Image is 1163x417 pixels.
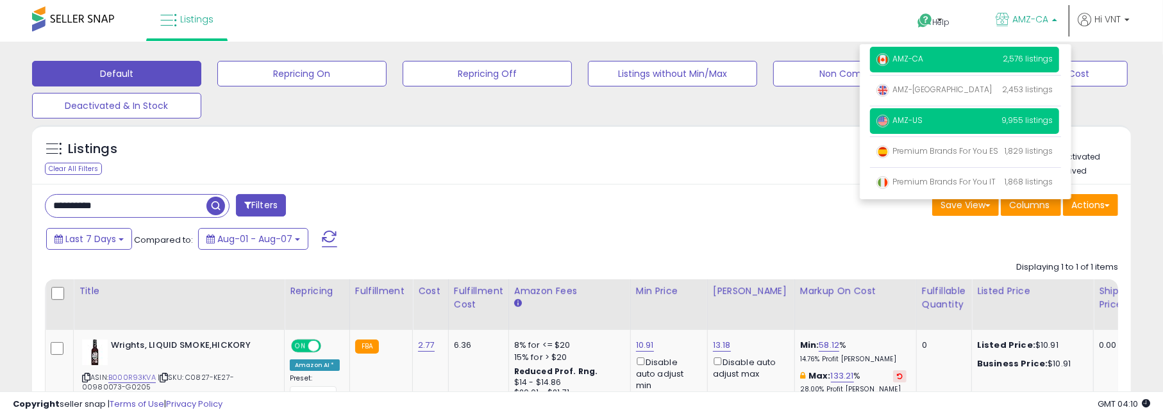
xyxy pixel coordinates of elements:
[636,284,702,298] div: Min Price
[907,3,975,42] a: Help
[588,61,757,86] button: Listings without Min/Max
[111,339,267,355] b: Wrights, LIQUID SMOKE,HICKORY
[1016,261,1118,274] div: Displaying 1 to 1 of 1 items
[290,374,340,403] div: Preset:
[355,284,407,298] div: Fulfillment
[1002,84,1053,95] span: 2,453 listings
[65,233,116,245] span: Last 7 Days
[1005,176,1053,187] span: 1,868 listings
[180,13,213,26] span: Listings
[1094,13,1121,26] span: Hi VNT
[800,339,907,363] div: %
[636,339,654,352] a: 10.91
[134,234,193,246] span: Compared to:
[68,140,117,158] h5: Listings
[808,370,831,382] b: Max:
[454,284,503,311] div: Fulfillment Cost
[1063,194,1118,216] button: Actions
[1053,151,1101,162] label: Deactivated
[1012,13,1048,26] span: AMZ-CA
[514,339,621,351] div: 8% for <= $20
[13,398,60,410] strong: Copyright
[800,284,911,298] div: Markup on Cost
[933,17,950,28] span: Help
[355,339,379,354] small: FBA
[1009,199,1050,211] span: Columns
[1003,53,1053,64] span: 2,576 listings
[292,341,308,352] span: ON
[79,284,279,298] div: Title
[454,339,499,351] div: 6.36
[198,228,308,250] button: Aug-01 - Aug-07
[217,233,292,245] span: Aug-01 - Aug-07
[876,115,923,126] span: AMZ-US
[794,279,916,330] th: The percentage added to the cost of goods (COGS) that forms the calculator for Min & Max prices.
[82,339,108,365] img: 41AImfQSMsL._SL40_.jpg
[1099,284,1125,311] div: Ship Price
[977,339,1035,351] b: Listed Price:
[290,359,340,371] div: Amazon AI *
[514,352,621,363] div: 15% for > $20
[977,339,1084,351] div: $10.91
[713,339,731,352] a: 13.18
[46,228,132,250] button: Last 7 Days
[876,115,889,127] img: usa.png
[876,53,923,64] span: AMZ-CA
[32,93,201,119] button: Deactivated & In Stock
[876,176,889,189] img: italy.png
[1005,145,1053,156] span: 1,829 listings
[713,284,789,298] div: [PERSON_NAME]
[403,61,572,86] button: Repricing Off
[514,284,625,298] div: Amazon Fees
[922,284,966,311] div: Fulfillable Quantity
[82,372,234,391] span: | SKU: C0827-KE27-00980073-G0205
[1098,398,1150,410] span: 2025-08-15 04:10 GMT
[166,398,222,410] a: Privacy Policy
[45,163,102,175] div: Clear All Filters
[831,370,854,382] a: 133.21
[876,145,889,158] img: spain.png
[917,13,933,29] i: Get Help
[514,377,621,388] div: $14 - $14.86
[713,355,785,380] div: Disable auto adjust max
[514,298,522,309] small: Amazon Fees.
[1078,13,1130,42] a: Hi VNT
[977,284,1088,298] div: Listed Price
[1099,339,1120,351] div: 0.00
[110,398,164,410] a: Terms of Use
[514,388,621,398] div: $20.01 - $21.71
[319,341,340,352] span: OFF
[932,194,999,216] button: Save View
[800,370,907,394] div: %
[290,284,344,298] div: Repricing
[217,61,387,86] button: Repricing On
[773,61,942,86] button: Non Competitive
[977,358,1084,370] div: $10.91
[13,398,222,411] div: seller snap | |
[1001,115,1053,126] span: 9,955 listings
[514,366,598,377] b: Reduced Prof. Rng.
[636,355,698,392] div: Disable auto adjust min
[876,84,889,97] img: uk.png
[418,284,443,298] div: Cost
[800,355,907,364] p: 14.76% Profit [PERSON_NAME]
[1001,194,1061,216] button: Columns
[819,339,839,352] a: 58.12
[800,385,907,394] p: 28.00% Profit [PERSON_NAME]
[876,145,998,156] span: Premium Brands For You ES
[418,339,435,352] a: 2.77
[800,339,819,351] b: Min:
[876,176,996,187] span: Premium Brands For You IT
[82,339,274,407] div: ASIN:
[922,339,962,351] div: 0
[876,84,992,95] span: AMZ-[GEOGRAPHIC_DATA]
[236,194,286,217] button: Filters
[977,357,1048,370] b: Business Price:
[876,53,889,66] img: canada.png
[108,372,156,383] a: B000R93KVA
[32,61,201,86] button: Default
